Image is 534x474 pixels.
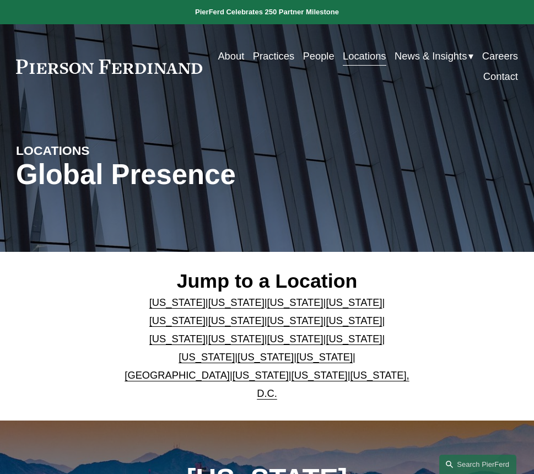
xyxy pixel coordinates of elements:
[483,67,518,87] a: Contact
[326,297,382,308] a: [US_STATE]
[267,333,323,344] a: [US_STATE]
[326,333,382,344] a: [US_STATE]
[16,159,350,191] h1: Global Presence
[296,351,353,363] a: [US_STATE]
[482,46,518,67] a: Careers
[208,315,265,326] a: [US_STATE]
[125,369,230,381] a: [GEOGRAPHIC_DATA]
[208,333,265,344] a: [US_STATE]
[267,315,323,326] a: [US_STATE]
[257,369,409,399] a: [US_STATE], D.C.
[208,297,265,308] a: [US_STATE]
[218,46,244,67] a: About
[233,369,289,381] a: [US_STATE]
[292,369,348,381] a: [US_STATE]
[439,455,516,474] a: Search this site
[149,333,206,344] a: [US_STATE]
[149,315,206,326] a: [US_STATE]
[253,46,294,67] a: Practices
[343,46,386,67] a: Locations
[395,47,467,66] span: News & Insights
[267,297,323,308] a: [US_STATE]
[395,46,473,67] a: folder dropdown
[16,143,142,159] h4: LOCATIONS
[121,270,413,293] h2: Jump to a Location
[149,297,206,308] a: [US_STATE]
[238,351,294,363] a: [US_STATE]
[303,46,335,67] a: People
[179,351,235,363] a: [US_STATE]
[326,315,382,326] a: [US_STATE]
[121,294,413,403] p: | | | | | | | | | | | | | | | | | |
